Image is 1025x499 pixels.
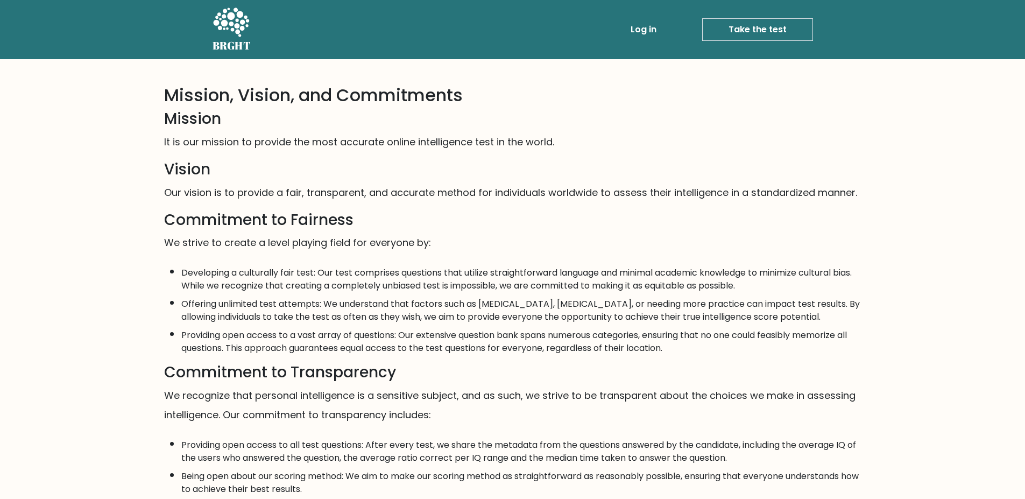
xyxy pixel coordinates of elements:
[181,433,861,465] li: Providing open access to all test questions: After every test, we share the metadata from the que...
[213,4,251,55] a: BRGHT
[164,183,861,202] p: Our vision is to provide a fair, transparent, and accurate method for individuals worldwide to as...
[626,19,661,40] a: Log in
[181,292,861,324] li: Offering unlimited test attempts: We understand that factors such as [MEDICAL_DATA], [MEDICAL_DAT...
[164,233,861,252] p: We strive to create a level playing field for everyone by:
[181,324,861,355] li: Providing open access to a vast array of questions: Our extensive question bank spans numerous ca...
[164,211,861,229] h3: Commitment to Fairness
[164,160,861,179] h3: Vision
[164,132,861,152] p: It is our mission to provide the most accurate online intelligence test in the world.
[181,465,861,496] li: Being open about our scoring method: We aim to make our scoring method as straightforward as reas...
[181,261,861,292] li: Developing a culturally fair test: Our test comprises questions that utilize straightforward lang...
[164,85,861,106] h2: Mission, Vision, and Commitments
[702,18,813,41] a: Take the test
[164,386,861,425] p: We recognize that personal intelligence is a sensitive subject, and as such, we strive to be tran...
[164,110,861,128] h3: Mission
[213,39,251,52] h5: BRGHT
[164,363,861,382] h3: Commitment to Transparency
